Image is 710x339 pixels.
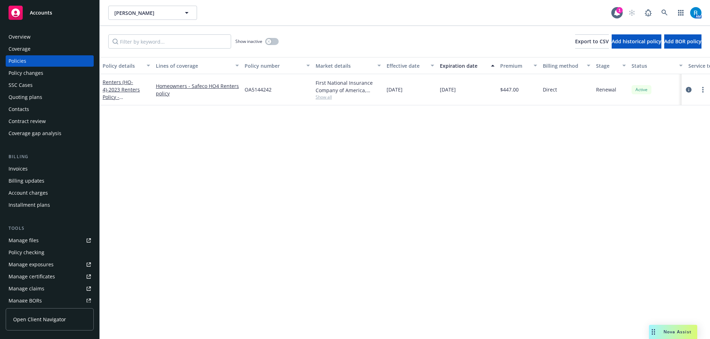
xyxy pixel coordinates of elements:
a: Account charges [6,187,94,199]
div: SSC Cases [9,79,33,91]
div: Stage [596,62,618,70]
span: - 2023 Renters Policy -[STREET_ADDRESS] [103,86,148,108]
span: Export to CSV [575,38,609,45]
a: Coverage gap analysis [6,128,94,139]
a: Start snowing [625,6,639,20]
div: Drag to move [649,325,658,339]
button: Lines of coverage [153,57,242,74]
div: Manage files [9,235,39,246]
span: [DATE] [387,86,403,93]
span: Renewal [596,86,616,93]
a: Manage claims [6,283,94,294]
a: Report a Bug [641,6,655,20]
div: Coverage gap analysis [9,128,61,139]
div: Manage claims [9,283,44,294]
span: [DATE] [440,86,456,93]
span: Nova Assist [663,329,692,335]
span: Accounts [30,10,52,16]
a: Search [657,6,672,20]
div: Billing [6,153,94,160]
span: Active [634,87,649,93]
a: Coverage [6,43,94,55]
div: Contract review [9,116,46,127]
button: Export to CSV [575,34,609,49]
div: Policy details [103,62,142,70]
a: Renters (HO-4) [103,79,148,108]
div: Tools [6,225,94,232]
button: Market details [313,57,384,74]
span: Direct [543,86,557,93]
a: Contacts [6,104,94,115]
a: Manage BORs [6,295,94,306]
a: Manage files [6,235,94,246]
div: Invoices [9,163,28,174]
button: Add historical policy [612,34,661,49]
a: Policies [6,55,94,67]
a: more [699,85,707,94]
span: Open Client Navigator [13,316,66,323]
div: Billing method [543,62,583,70]
button: Expiration date [437,57,497,74]
div: Status [632,62,675,70]
span: Add BOR policy [664,38,701,45]
span: OA5144242 [245,86,272,93]
button: Policy number [242,57,313,74]
a: Policy changes [6,67,94,79]
span: Add historical policy [612,38,661,45]
button: Status [629,57,686,74]
span: Show inactive [235,38,262,44]
button: [PERSON_NAME] [108,6,197,20]
a: Overview [6,31,94,43]
div: Billing updates [9,175,44,187]
a: Manage certificates [6,271,94,282]
div: Installment plans [9,199,50,211]
div: Coverage [9,43,31,55]
a: Contract review [6,116,94,127]
button: Nova Assist [649,325,697,339]
a: Policy checking [6,247,94,258]
div: Manage BORs [9,295,42,306]
div: Premium [500,62,529,70]
div: Policy checking [9,247,44,258]
div: Expiration date [440,62,487,70]
a: Accounts [6,3,94,23]
a: Installment plans [6,199,94,211]
button: Premium [497,57,540,74]
a: Invoices [6,163,94,174]
button: Stage [593,57,629,74]
div: Contacts [9,104,29,115]
div: Manage certificates [9,271,55,282]
div: Overview [9,31,31,43]
a: SSC Cases [6,79,94,91]
a: Quoting plans [6,91,94,103]
div: Quoting plans [9,91,42,103]
button: Effective date [384,57,437,74]
div: Lines of coverage [156,62,231,70]
div: Account charges [9,187,48,199]
span: [PERSON_NAME] [114,9,176,17]
div: Market details [316,62,373,70]
a: Manage exposures [6,259,94,270]
span: Show all [316,94,381,100]
div: Policy number [245,62,302,70]
a: Homeowners - Safeco HO4 Renters policy [156,82,239,97]
div: Manage exposures [9,259,54,270]
div: Policies [9,55,26,67]
span: $447.00 [500,86,519,93]
div: 1 [616,7,623,13]
button: Policy details [100,57,153,74]
button: Add BOR policy [664,34,701,49]
input: Filter by keyword... [108,34,231,49]
div: Effective date [387,62,426,70]
img: photo [690,7,701,18]
button: Billing method [540,57,593,74]
a: Switch app [674,6,688,20]
a: circleInformation [684,85,693,94]
div: First National Insurance Company of America, Safeco Insurance (Liberty Mutual) [316,79,381,94]
a: Billing updates [6,175,94,187]
div: Policy changes [9,67,43,79]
